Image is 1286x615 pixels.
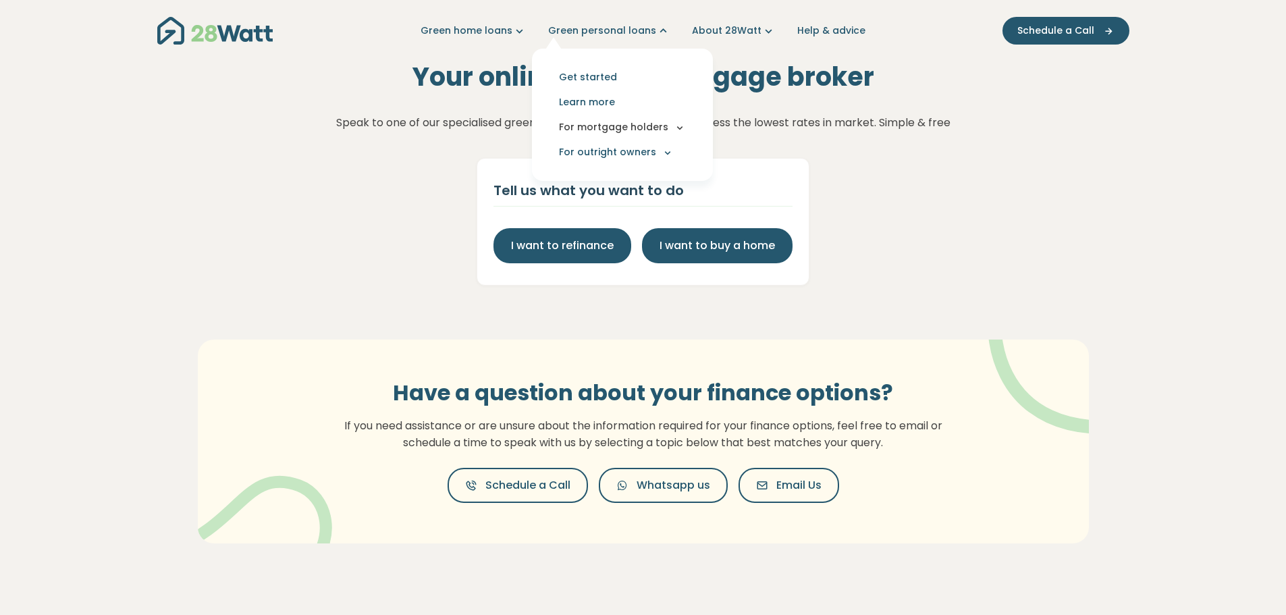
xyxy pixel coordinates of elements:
[642,228,793,263] button: I want to buy a home
[1002,17,1129,45] button: Schedule a Call
[739,468,839,503] button: Email Us
[797,24,865,38] a: Help & advice
[511,238,614,254] span: I want to refinance
[692,24,776,38] a: About 28Watt
[776,477,822,493] span: Email Us
[421,24,527,38] a: Green home loans
[493,180,793,200] div: Tell us what you want to do
[336,417,950,452] p: If you need assistance or are unsure about the information required for your finance options, fee...
[548,24,670,38] a: Green personal loans
[543,65,702,90] a: Get started
[493,228,631,263] button: I want to refinance
[336,114,950,132] p: Speak to one of our specialised green home loan broker on how to access the lowest rates in marke...
[412,61,874,92] h2: Your online green mortgage broker
[448,468,588,503] button: Schedule a Call
[599,468,728,503] button: Whatsapp us
[543,115,702,140] button: For mortgage holders
[1218,550,1286,615] iframe: Chat Widget
[543,90,702,115] a: Learn more
[336,380,950,406] h3: Have a question about your finance options?
[1017,24,1094,38] span: Schedule a Call
[157,14,1129,48] nav: Main navigation
[188,441,332,576] img: vector
[660,238,775,254] span: I want to buy a home
[637,477,710,493] span: Whatsapp us
[543,140,702,165] button: For outright owners
[485,477,570,493] span: Schedule a Call
[157,17,273,45] img: 28Watt
[953,302,1129,434] img: vector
